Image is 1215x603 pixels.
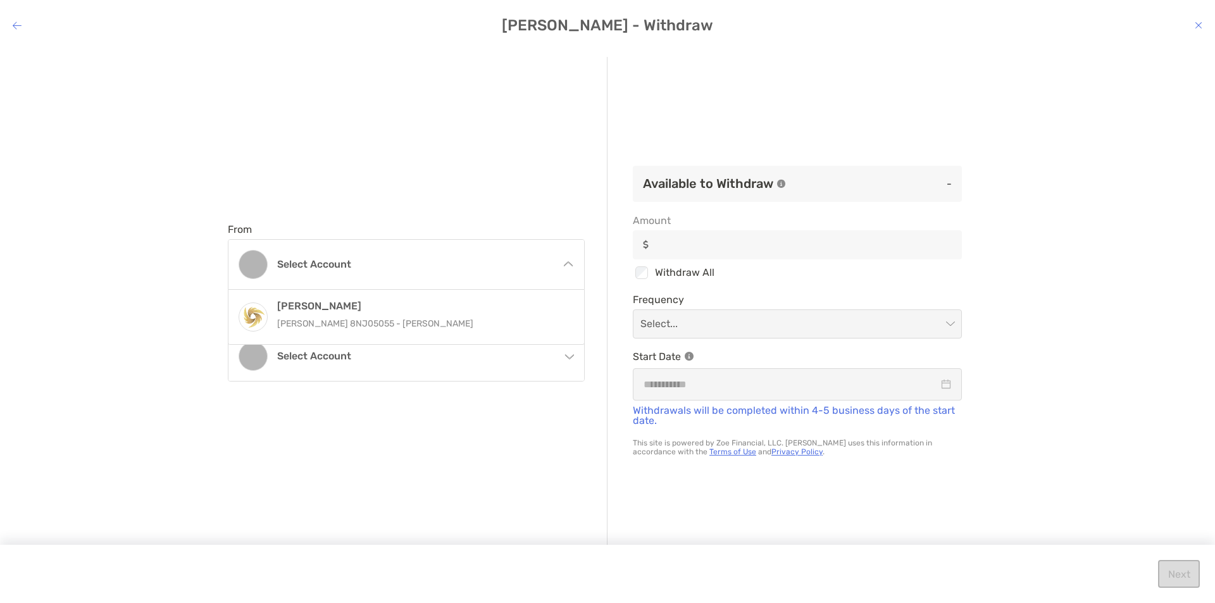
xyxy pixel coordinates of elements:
a: Privacy Policy [771,447,823,456]
h4: Select account [277,258,551,270]
p: Start Date [633,349,962,364]
span: Amount [633,214,962,227]
img: input icon [643,240,649,249]
p: [PERSON_NAME] 8NJ05055 - [PERSON_NAME] [277,316,563,332]
a: Terms of Use [709,447,756,456]
p: - [796,176,952,192]
img: Information Icon [685,352,694,361]
p: This site is powered by Zoe Financial, LLC. [PERSON_NAME] uses this information in accordance wit... [633,438,962,456]
div: Withdraw All [633,264,962,281]
h4: Select account [277,350,551,362]
h3: Available to Withdraw [643,176,773,191]
img: Roth IRA [239,303,267,330]
h4: [PERSON_NAME] [277,300,563,312]
span: Frequency [633,294,962,306]
input: Amountinput icon [654,239,961,250]
label: From [228,223,252,235]
p: Withdrawals will be completed within 4-5 business days of the start date. [633,406,962,426]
